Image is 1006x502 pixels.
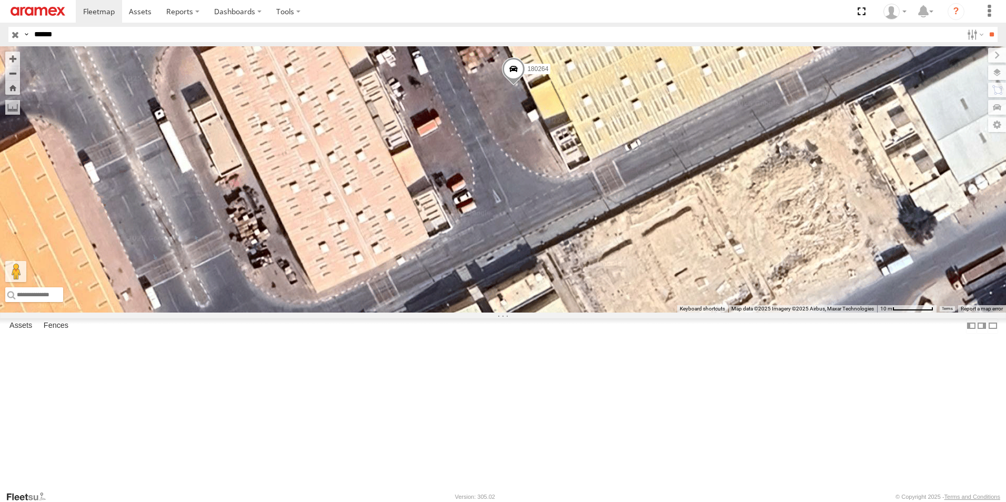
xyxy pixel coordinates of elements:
label: Assets [4,318,37,333]
a: Visit our Website [6,491,54,502]
button: Map Scale: 10 m per 74 pixels [877,305,937,313]
label: Search Query [22,27,31,42]
a: Terms [942,307,953,311]
label: Dock Summary Table to the Left [966,318,977,334]
button: Zoom out [5,66,20,81]
a: Terms and Conditions [944,494,1000,500]
label: Dock Summary Table to the Right [977,318,987,334]
i: ? [948,3,964,20]
button: Zoom in [5,52,20,66]
div: © Copyright 2025 - [896,494,1000,500]
label: Hide Summary Table [988,318,998,334]
span: Map data ©2025 Imagery ©2025 Airbus, Maxar Technologies [731,306,874,312]
div: Version: 305.02 [455,494,495,500]
img: aramex-logo.svg [11,7,65,16]
div: Mohammed Fahim [880,4,910,19]
label: Measure [5,100,20,115]
label: Fences [38,318,74,333]
span: 10 m [880,306,892,312]
button: Keyboard shortcuts [680,305,725,313]
label: Search Filter Options [963,27,985,42]
button: Zoom Home [5,81,20,95]
a: Report a map error [961,306,1003,312]
button: Drag Pegman onto the map to open Street View [5,261,26,282]
span: 180264 [527,65,548,73]
label: Map Settings [988,117,1006,132]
